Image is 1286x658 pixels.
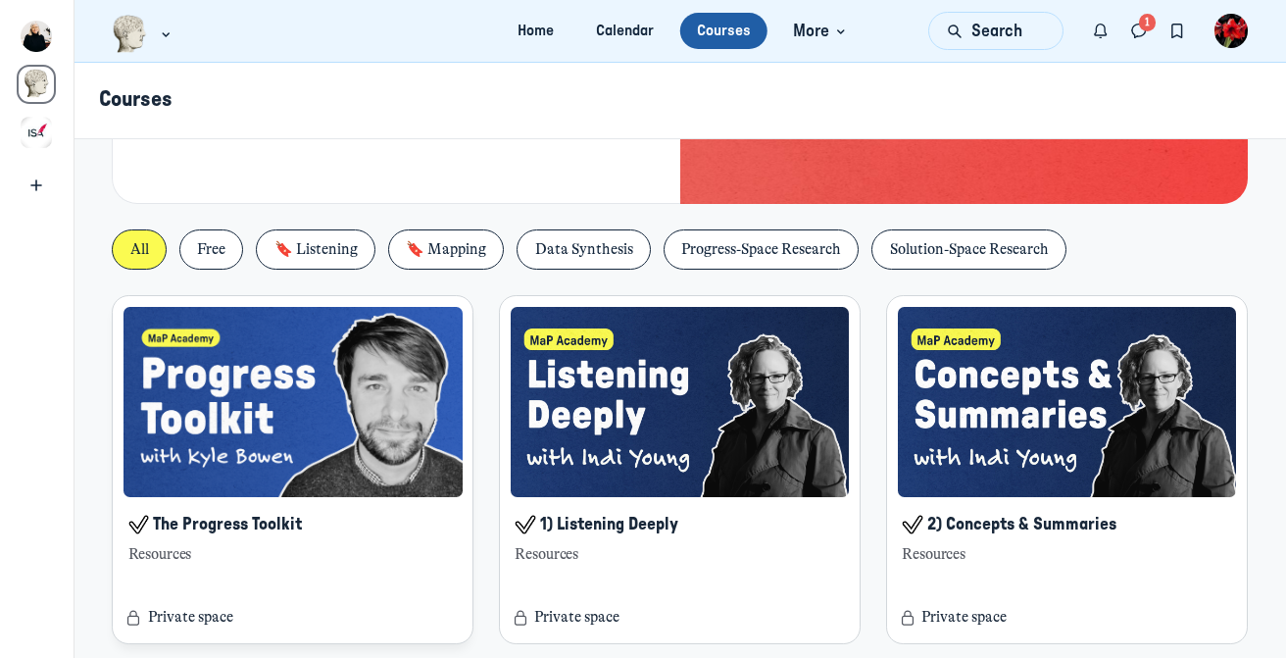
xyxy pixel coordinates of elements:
button: More [775,13,859,49]
header: Page Header [74,63,1286,139]
button: Data Synthesis [517,229,651,270]
span: All [130,240,149,258]
button: Notifications [1082,12,1120,50]
span: 🔖 Mapping [406,240,486,258]
span: The Progress Toolkit [128,514,303,535]
a: Create a new community [20,169,54,203]
h1: Courses [99,85,1243,115]
a: Museums as Progress [17,65,56,104]
img: ISAConnect logo [21,117,52,148]
div: Private space [898,607,1236,629]
img: Museums as Progress logo [112,15,148,53]
button: 🔖 Listening [256,229,375,270]
span: Private space [148,607,233,629]
span: Data Synthesis [535,240,633,258]
a: Home [501,13,571,49]
span: Resources [511,545,582,563]
a: Jane Dunnewold [17,17,56,56]
a: Courses [679,13,767,49]
span: 1) Listening Deeply [515,514,678,535]
span: Resources [124,545,195,563]
span: Private space [534,607,619,629]
span: 2) Concepts & Summaries [902,514,1116,535]
span: 🔖 Listening [274,240,358,258]
a: ISAConnect [17,113,56,152]
button: Search [928,12,1063,50]
div: Private space [511,607,849,629]
button: Free [179,229,244,270]
img: Museums as Progress logo [21,69,52,100]
button: All [112,229,167,270]
span: Private space [921,607,1007,629]
span: More [793,19,851,44]
a: The Progress ToolkitResourcesPrivate space [112,295,473,644]
a: 1) Listening DeeplyResourcesPrivate space [499,295,861,644]
button: User menu options [1214,14,1249,48]
button: Progress-Space Research [664,229,860,270]
a: 2) Concepts & SummariesResourcesPrivate space [886,295,1248,644]
button: Museums as Progress logo [112,13,175,55]
div: Private space [124,607,462,629]
button: 🔖 Mapping [388,229,505,270]
a: Calendar [579,13,671,49]
span: Progress-Space Research [681,240,841,258]
img: Jane Dunnewold logo [21,21,52,52]
button: Direct messages [1120,12,1159,50]
button: Bookmarks [1158,12,1196,50]
span: Free [197,240,225,258]
span: Solution-Space Research [890,240,1049,258]
span: Resources [898,545,969,563]
button: Solution-Space Research [871,229,1066,270]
